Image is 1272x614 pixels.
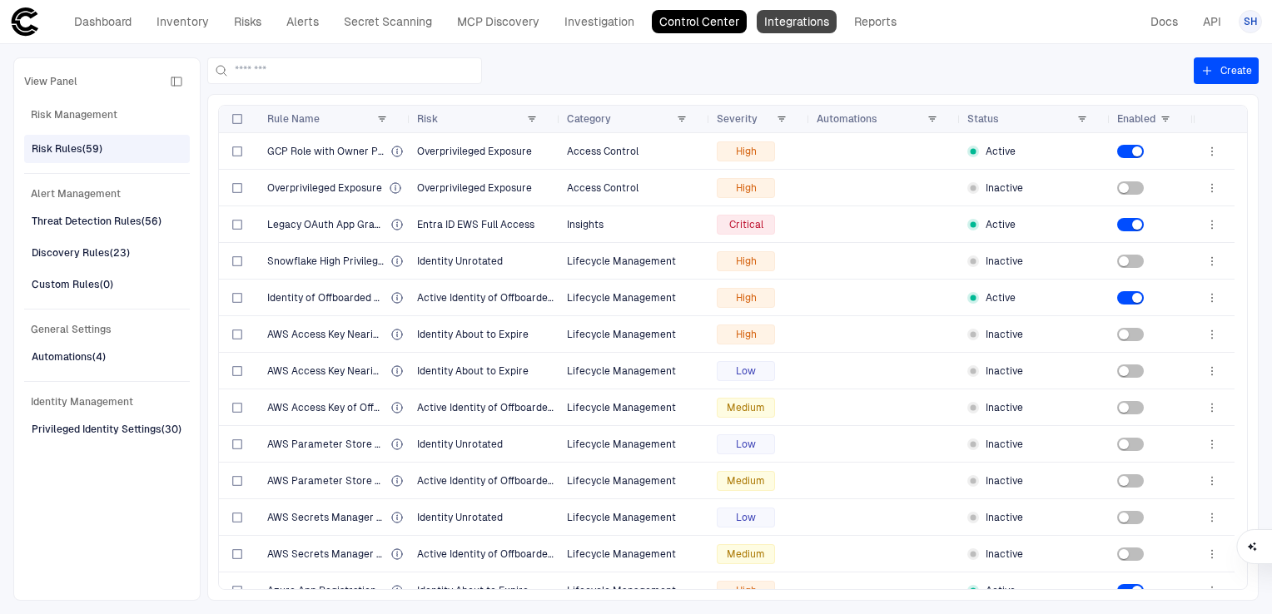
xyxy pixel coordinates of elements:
[267,364,384,378] span: AWS Access Key Nearing Expiration (Stale)
[727,474,765,488] span: Medium
[226,10,269,33] a: Risks
[557,10,642,33] a: Investigation
[32,214,161,229] div: Threat Detection Rules (56)
[24,184,190,204] span: Alert Management
[986,474,1023,488] span: Inactive
[32,141,102,156] div: Risk Rules (59)
[567,585,676,597] span: Lifecycle Management
[736,584,757,597] span: High
[736,364,756,378] span: Low
[567,438,676,450] span: Lifecycle Management
[417,438,503,450] span: Identity Unrotated
[986,401,1023,414] span: Inactive
[267,328,384,341] span: AWS Access Key Nearing Expiration (In Use)
[450,10,547,33] a: MCP Discovery
[986,291,1016,305] span: Active
[390,474,404,488] div: An active identity of an employee who has been offboarded from the organization, posing a potenti...
[32,422,181,437] div: Privileged Identity Settings (30)
[336,10,440,33] a: Secret Scanning
[567,402,676,413] span: Lifecycle Management
[267,511,384,524] span: AWS Secrets Manager Secret Unrotated
[390,584,404,597] div: App credentials are nearing their expiration date and will become inactive shortly
[267,255,384,268] span: Snowflake High Privilege Service Account Unrotated Password
[417,146,532,157] span: Overprivileged Exposure
[417,112,438,126] span: Risk
[417,512,503,523] span: Identity Unrotated
[567,219,604,230] span: Insights
[736,328,757,341] span: High
[32,245,130,260] div: Discovery Rules (23)
[67,10,139,33] a: Dashboard
[390,401,404,414] div: An active identity of an employee who has been offboarded from the organization, posing a potenti...
[757,10,837,33] a: Integrations
[817,112,877,126] span: Automations
[267,181,382,195] span: Overprivileged Exposure
[986,145,1016,158] span: Active
[736,181,757,195] span: High
[729,218,763,231] span: Critical
[567,475,676,487] span: Lifecycle Management
[1194,57,1259,84] button: Create
[567,292,676,304] span: Lifecycle Management
[267,474,384,488] span: AWS Parameter Store of Offboarded Employee
[267,112,320,126] span: Rule Name
[567,112,611,126] span: Category
[267,438,384,451] span: AWS Parameter Store Secret Unrotated
[24,392,190,412] span: Identity Management
[390,511,404,524] div: Identity has exceeded the recommended rotation timeframe
[32,349,106,364] div: Automations (4)
[1143,10,1185,33] a: Docs
[417,255,503,267] span: Identity Unrotated
[417,329,529,340] span: Identity About to Expire
[727,401,765,414] span: Medium
[390,218,404,231] div: An OAuth App was granted high-risk legacy scopes, enabling unrestricted mailbox access via outdat...
[567,329,676,340] span: Lifecycle Management
[24,105,190,125] span: Risk Management
[986,584,1016,597] span: Active
[986,218,1016,231] span: Active
[417,585,529,597] span: Identity About to Expire
[1117,112,1155,126] span: Enabled
[567,548,676,560] span: Lifecycle Management
[986,511,1023,524] span: Inactive
[567,512,676,523] span: Lifecycle Management
[24,75,77,88] span: View Panel
[390,291,404,305] div: An active identity of an owner who has been offboarded from the organization, posing a potential ...
[390,328,404,341] div: The identity is approaching its expiration date and will soon become inactive, potentially disrup...
[986,438,1023,451] span: Inactive
[986,328,1023,341] span: Inactive
[417,365,529,377] span: Identity About to Expire
[567,255,676,267] span: Lifecycle Management
[417,292,588,304] span: Active Identity of Offboarded Owner
[967,112,999,126] span: Status
[390,145,404,158] div: The identity holds a owner privileges, which grants full administrative access to all Google Clou...
[417,182,532,194] span: Overprivileged Exposure
[267,145,384,158] span: GCP Role with Owner Privileges
[986,181,1023,195] span: Inactive
[736,438,756,451] span: Low
[717,112,758,126] span: Severity
[736,291,757,305] span: High
[390,255,404,268] div: Identity has exceeded the recommended rotation timeframe
[417,475,602,487] span: Active Identity of Offboarded Employee
[417,219,534,230] span: Entra ID EWS Full Access
[1244,15,1258,28] span: SH
[267,401,384,414] span: AWS Access Key of Offboarded Employee
[267,218,384,231] span: Legacy OAuth App Granted Full Mailbox Access via EWS
[736,511,756,524] span: Low
[390,547,404,561] div: An active identity of an employee who has been offboarded from the organization, posing a potenti...
[986,364,1023,378] span: Inactive
[32,277,113,292] div: Custom Rules (0)
[986,255,1023,268] span: Inactive
[24,319,190,339] span: General Settings
[149,10,216,33] a: Inventory
[390,438,404,451] div: Identity has exceeded the recommended rotation timeframe
[417,548,602,560] span: Active Identity of Offboarded Employee
[267,291,384,305] span: Identity of Offboarded Owner
[389,181,402,195] div: The identity holds unused permissions, unnecessarily expanding its attack surface and violating l...
[567,146,638,157] span: Access Control
[652,10,747,33] a: Control Center
[267,547,384,561] span: AWS Secrets Manager of Offboarded Employee
[390,364,404,378] div: The identity is approaching its expiration date and will soon become inactive, potentially disrup...
[417,402,602,413] span: Active Identity of Offboarded Employee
